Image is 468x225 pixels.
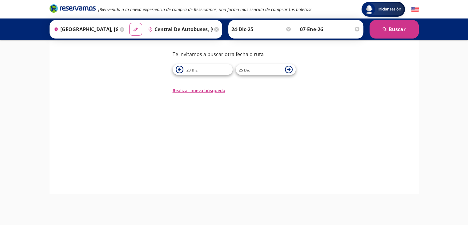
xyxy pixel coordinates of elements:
input: Buscar Origen [51,22,118,37]
button: Realizar nueva búsqueda [173,87,225,94]
em: ¡Bienvenido a la nueva experiencia de compra de Reservamos, una forma más sencilla de comprar tus... [98,6,311,12]
span: 25 Dic [239,67,250,73]
button: 23 Dic [173,64,233,75]
i: Brand Logo [50,4,96,13]
button: English [411,6,419,13]
span: Iniciar sesión [375,6,404,12]
a: Brand Logo [50,4,96,15]
button: 25 Dic [236,64,296,75]
button: Buscar [370,20,419,39]
p: Te invitamos a buscar otra fecha o ruta [173,51,296,58]
span: 23 Dic [186,67,198,73]
input: Opcional [300,22,360,37]
input: Elegir Fecha [231,22,292,37]
input: Buscar Destino [146,22,213,37]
